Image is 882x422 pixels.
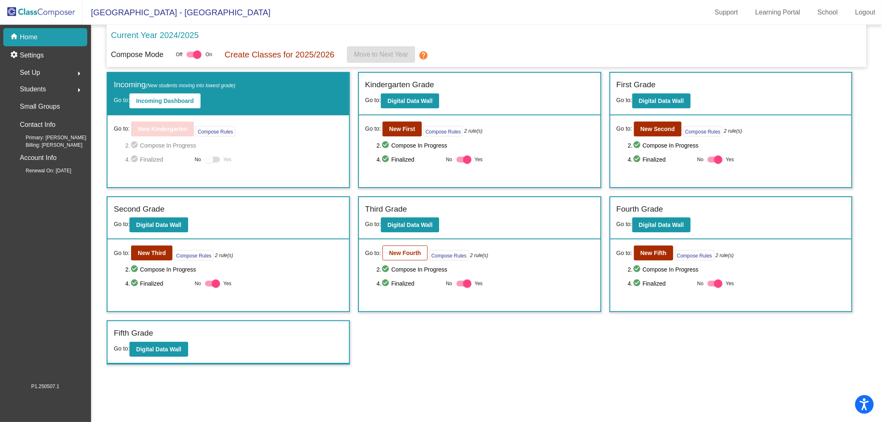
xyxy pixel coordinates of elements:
mat-icon: help [418,50,428,60]
span: 2. Compose In Progress [628,265,845,274]
button: New Kindergarten [131,122,194,136]
span: Primary: [PERSON_NAME] [12,134,86,141]
i: 2 rule(s) [724,127,742,135]
button: Digital Data Wall [129,342,188,357]
span: Go to: [365,97,381,103]
span: 2. Compose In Progress [125,141,343,150]
span: 2. Compose In Progress [125,265,343,274]
i: 2 rule(s) [215,252,233,259]
b: New Fifth [641,250,667,256]
b: Digital Data Wall [639,98,684,104]
button: New Second [634,122,681,136]
span: Go to: [365,249,381,257]
i: 2 rule(s) [715,252,734,259]
p: Contact Info [20,119,55,131]
span: Go to: [114,97,129,103]
mat-icon: check_circle [633,141,643,150]
button: Digital Data Wall [381,217,439,232]
span: Go to: [365,124,381,133]
mat-icon: check_circle [130,265,140,274]
span: 4. Finalized [125,279,191,288]
mat-icon: check_circle [130,141,140,150]
b: Digital Data Wall [136,222,181,228]
button: New First [382,122,422,136]
span: Billing: [PERSON_NAME] [12,141,82,149]
button: New Fifth [634,246,673,260]
span: Go to: [114,221,129,227]
span: No [195,156,201,163]
b: Digital Data Wall [387,98,433,104]
i: 2 rule(s) [470,252,488,259]
span: No [697,156,703,163]
span: Go to: [617,97,632,103]
span: 2. Compose In Progress [628,141,845,150]
span: 2. Compose In Progress [377,265,594,274]
mat-icon: check_circle [381,279,391,288]
span: Yes [475,279,483,288]
span: 4. Finalized [628,279,693,288]
span: Go to: [617,124,632,133]
p: Compose Mode [111,49,163,60]
mat-icon: check_circle [381,265,391,274]
label: Fourth Grade [617,203,663,215]
mat-icon: check_circle [633,279,643,288]
span: Students [20,83,46,95]
p: Account Info [20,152,57,164]
mat-icon: check_circle [130,279,140,288]
span: Renewal On: [DATE] [12,167,71,174]
i: 2 rule(s) [464,127,483,135]
b: New Second [641,126,675,132]
mat-icon: check_circle [381,141,391,150]
button: New Fourth [382,246,428,260]
mat-icon: arrow_right [74,69,84,79]
a: School [811,6,844,19]
span: No [446,280,452,287]
label: Second Grade [114,203,165,215]
span: On [206,51,212,58]
label: Incoming [114,79,235,91]
p: Home [20,32,38,42]
span: No [446,156,452,163]
b: New Fourth [389,250,421,256]
mat-icon: settings [10,50,20,60]
span: Off [176,51,182,58]
button: Digital Data Wall [632,217,691,232]
span: Go to: [617,221,632,227]
p: Small Groups [20,101,60,112]
span: 4. Finalized [377,279,442,288]
span: 4. Finalized [628,155,693,165]
button: Digital Data Wall [129,217,188,232]
button: Incoming Dashboard [129,93,200,108]
a: Logout [849,6,882,19]
span: [GEOGRAPHIC_DATA] - [GEOGRAPHIC_DATA] [83,6,270,19]
b: New First [389,126,415,132]
span: Yes [223,279,232,288]
b: Digital Data Wall [387,222,433,228]
label: Fifth Grade [114,327,153,339]
mat-icon: check_circle [633,155,643,165]
p: Current Year 2024/2025 [111,29,198,41]
p: Settings [20,50,44,60]
span: Go to: [114,249,129,257]
button: Compose Rules [423,126,463,136]
label: Third Grade [365,203,407,215]
mat-icon: home [10,32,20,42]
button: Digital Data Wall [381,93,439,108]
span: Go to: [114,345,129,352]
button: Compose Rules [196,126,235,136]
span: Set Up [20,67,40,79]
mat-icon: arrow_right [74,85,84,95]
p: Create Classes for 2025/2026 [225,48,335,61]
mat-icon: check_circle [381,155,391,165]
span: 2. Compose In Progress [377,141,594,150]
button: Compose Rules [675,250,714,260]
mat-icon: check_circle [130,155,140,165]
span: Move to Next Year [354,51,408,58]
button: Move to Next Year [347,46,415,63]
button: Compose Rules [683,126,722,136]
span: Yes [475,155,483,165]
b: Digital Data Wall [639,222,684,228]
span: Go to: [617,249,632,257]
span: 4. Finalized [125,155,191,165]
button: New Third [131,246,172,260]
